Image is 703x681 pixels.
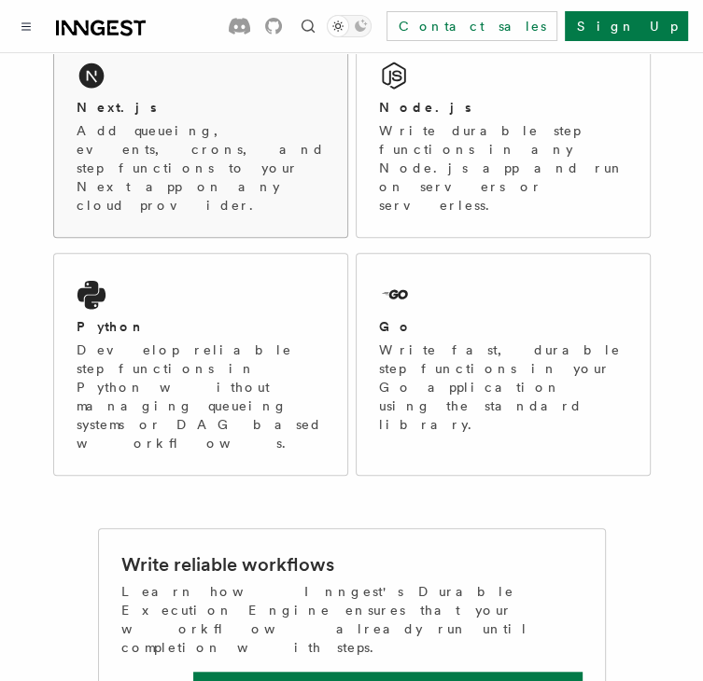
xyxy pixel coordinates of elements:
a: PythonDevelop reliable step functions in Python without managing queueing systems or DAG based wo... [53,253,348,476]
h2: Node.js [379,98,471,117]
p: Write fast, durable step functions in your Go application using the standard library. [379,340,627,434]
a: Node.jsWrite durable step functions in any Node.js app and run on servers or serverless. [356,34,651,238]
a: Next.jsAdd queueing, events, crons, and step functions to your Next app on any cloud provider. [53,34,348,238]
a: Sign Up [565,11,688,41]
a: Contact sales [387,11,557,41]
button: Find something... [297,15,319,37]
button: Toggle navigation [15,15,37,37]
p: Write durable step functions in any Node.js app and run on servers or serverless. [379,121,627,215]
button: Toggle dark mode [327,15,372,37]
a: GoWrite fast, durable step functions in your Go application using the standard library. [356,253,651,476]
h2: Write reliable workflows [121,551,334,577]
h2: Go [379,317,413,336]
p: Develop reliable step functions in Python without managing queueing systems or DAG based workflows. [77,340,325,452]
h2: Next.js [77,98,157,117]
h2: Python [77,317,146,336]
p: Learn how Inngest's Durable Execution Engine ensures that your workflow already run until complet... [121,582,583,657]
p: Add queueing, events, crons, and step functions to your Next app on any cloud provider. [77,121,325,215]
